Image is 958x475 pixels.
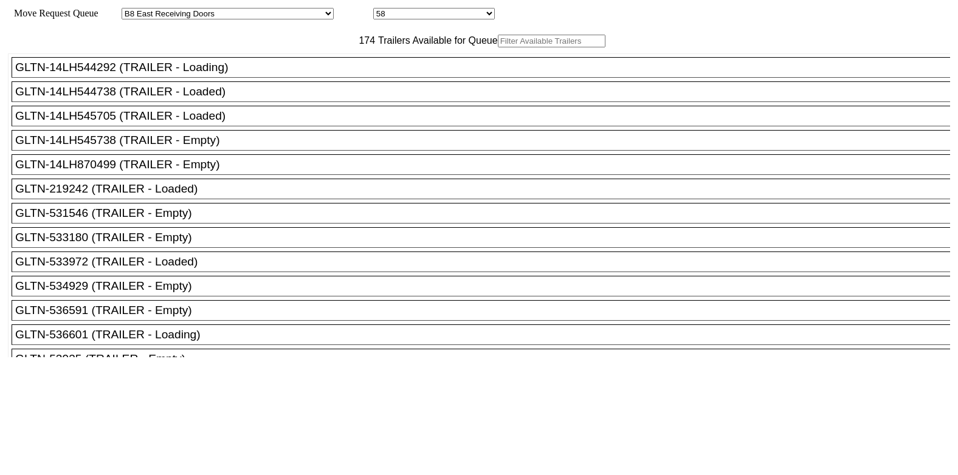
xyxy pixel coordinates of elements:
div: GLTN-531546 (TRAILER - Empty) [15,207,957,220]
div: GLTN-536591 (TRAILER - Empty) [15,304,957,317]
span: Move Request Queue [8,8,98,18]
div: GLTN-53935 (TRAILER - Empty) [15,352,957,366]
div: GLTN-533180 (TRAILER - Empty) [15,231,957,244]
div: GLTN-14LH544292 (TRAILER - Loading) [15,61,957,74]
span: Area [100,8,119,18]
div: GLTN-14LH545738 (TRAILER - Empty) [15,134,957,147]
span: Location [336,8,371,18]
span: Trailers Available for Queue [375,35,498,46]
div: GLTN-534929 (TRAILER - Empty) [15,279,957,293]
div: GLTN-533972 (TRAILER - Loaded) [15,255,957,268]
div: GLTN-14LH545705 (TRAILER - Loaded) [15,109,957,123]
span: 174 [353,35,375,46]
div: GLTN-14LH544738 (TRAILER - Loaded) [15,85,957,98]
div: GLTN-219242 (TRAILER - Loaded) [15,182,957,196]
input: Filter Available Trailers [498,35,605,47]
div: GLTN-14LH870499 (TRAILER - Empty) [15,158,957,171]
div: GLTN-536601 (TRAILER - Loading) [15,328,957,341]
